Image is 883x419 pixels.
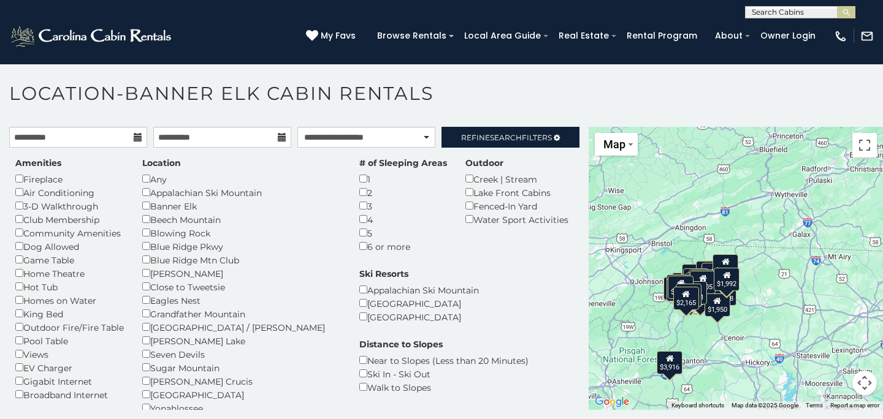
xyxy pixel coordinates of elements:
img: mail-regular-white.png [860,29,874,43]
a: Browse Rentals [371,26,453,45]
a: RefineSearchFilters [442,127,579,148]
div: [GEOGRAPHIC_DATA] [142,388,341,401]
div: Any [142,172,341,186]
div: $1,078 [682,264,708,287]
div: Beech Mountain [142,213,341,226]
a: Report a map error [830,402,879,409]
a: About [709,26,749,45]
div: $2,165 [673,287,699,310]
a: Rental Program [621,26,703,45]
div: $1,197 [683,268,709,292]
div: $2,071 [676,284,701,307]
label: Amenities [15,157,61,169]
div: Pool Table [15,334,124,347]
a: Owner Login [754,26,822,45]
span: Refine Filters [461,133,552,142]
div: Near to Slopes (Less than 20 Minutes) [359,353,529,367]
div: Lake Front Cabins [465,186,568,199]
div: Hot Tub [15,280,124,293]
div: $1,150 [696,261,722,284]
a: Open this area in Google Maps (opens a new window) [592,394,632,410]
button: Keyboard shortcuts [671,401,724,410]
div: $1,950 [705,293,730,317]
div: Yonahlossee [142,401,341,415]
div: 1 [359,172,447,186]
div: [GEOGRAPHIC_DATA] [359,310,479,323]
div: Game Table [15,253,124,266]
div: $2,031 [681,281,707,304]
div: 3-D Walkthrough [15,199,124,213]
label: Ski Resorts [359,268,408,280]
span: Search [490,133,522,142]
div: Appalachian Ski Mountain [359,283,479,296]
div: Broadband Internet [15,388,124,401]
div: $1,905 [690,271,716,294]
label: Location [142,157,181,169]
div: 5 [359,226,447,240]
button: Map camera controls [852,371,877,395]
div: $2,058 [689,270,714,293]
div: King Bed [15,307,124,320]
a: Terms [806,402,823,409]
span: Map [603,138,625,151]
img: phone-regular-white.png [834,29,847,43]
div: Blue Ridge Mtn Club [142,253,341,266]
div: [PERSON_NAME] Lake [142,334,341,347]
div: $1,992 [714,268,740,291]
div: [GEOGRAPHIC_DATA] [359,296,479,310]
div: Outdoor Fire/Fire Table [15,320,124,334]
div: 6 or more [359,240,447,253]
img: White-1-2.png [9,24,175,48]
div: [GEOGRAPHIC_DATA] / [PERSON_NAME] [142,320,341,334]
div: Dog Allowed [15,240,124,253]
div: Homes on Water [15,293,124,307]
div: $2,187 [667,278,692,301]
div: Seven Devils [142,347,341,361]
div: Blowing Rock [142,226,341,240]
label: # of Sleeping Areas [359,157,447,169]
div: [PERSON_NAME] [142,266,341,280]
a: Local Area Guide [458,26,547,45]
div: $3,546 [686,273,711,296]
div: $3,916 [657,351,682,374]
div: Home Theatre [15,266,124,280]
div: Creek | Stream [465,172,568,186]
div: $7,349 [667,274,692,298]
div: Air Conditioning [15,186,124,199]
div: Club Membership [15,213,124,226]
label: Distance to Slopes [359,338,443,350]
img: Google [592,394,632,410]
div: Water Sport Activities [465,213,568,226]
div: $1,688 [686,274,712,298]
button: Toggle fullscreen view [852,133,877,157]
div: 2 [359,186,447,199]
div: Views [15,347,124,361]
div: Appalachian Ski Mountain [142,186,341,199]
div: $2,035 [668,276,694,299]
div: Fenced-In Yard [465,199,568,213]
div: Banner Elk [142,199,341,213]
div: Walk to Slopes [359,380,529,394]
div: Close to Tweetsie [142,280,341,293]
div: EV Charger [15,361,124,374]
div: Community Amenities [15,226,124,240]
div: Gigabit Internet [15,374,124,388]
div: Ski In - Ski Out [359,367,529,380]
div: Eagles Nest [142,293,341,307]
a: Real Estate [552,26,615,45]
a: My Favs [306,29,359,43]
span: Map data ©2025 Google [732,402,798,409]
span: My Favs [321,29,356,42]
button: Change map style [595,133,638,156]
div: $1,172 [701,263,727,286]
div: Fireplace [15,172,124,186]
div: 4 [359,213,447,226]
div: Grandfather Mountain [142,307,341,320]
div: $1,133 [663,277,689,300]
div: [PERSON_NAME] Crucis [142,374,341,388]
label: Outdoor [465,157,503,169]
div: Sugar Mountain [142,361,341,374]
div: 3 [359,199,447,213]
div: Blue Ridge Pkwy [142,240,341,253]
div: $1,189 [713,254,738,277]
